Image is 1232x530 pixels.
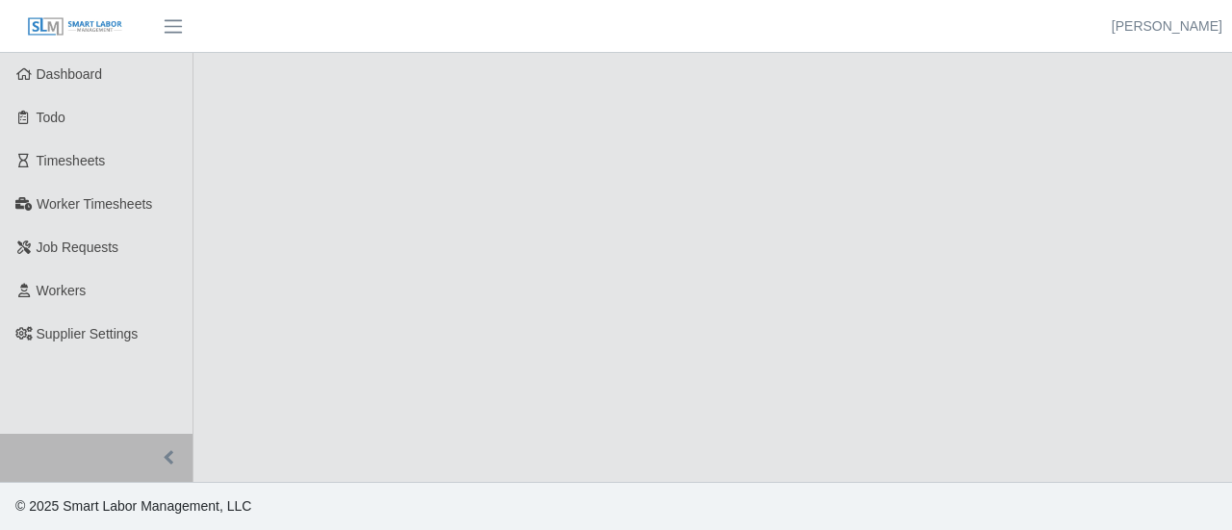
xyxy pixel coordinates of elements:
span: Workers [37,283,87,298]
span: Dashboard [37,66,103,82]
span: Worker Timesheets [37,196,152,212]
a: [PERSON_NAME] [1112,16,1222,37]
span: Job Requests [37,240,119,255]
img: SLM Logo [27,16,123,38]
span: Supplier Settings [37,326,139,341]
span: Timesheets [37,153,106,168]
span: © 2025 Smart Labor Management, LLC [15,498,251,514]
span: Todo [37,110,65,125]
